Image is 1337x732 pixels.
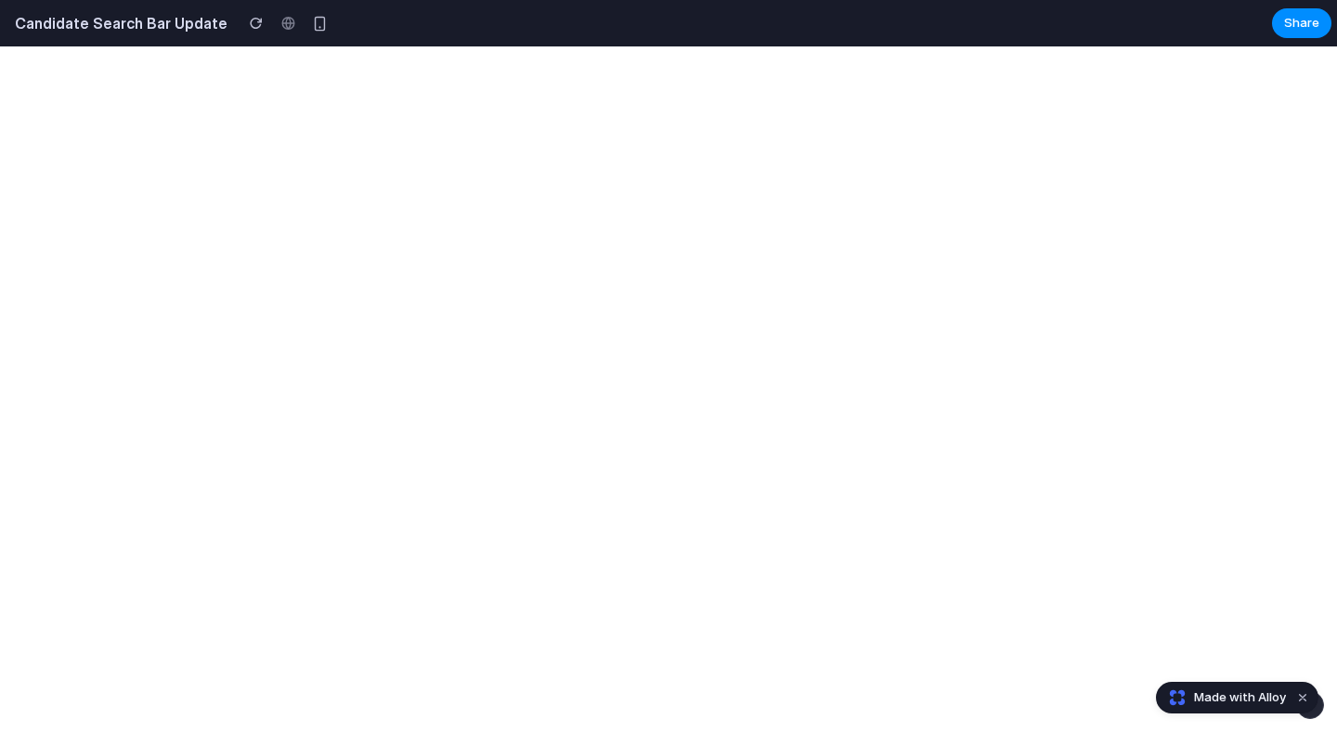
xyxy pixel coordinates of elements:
button: Share [1272,8,1331,38]
span: Made with Alloy [1194,688,1286,707]
a: Made with Alloy [1157,688,1288,707]
h2: Candidate Search Bar Update [7,12,227,34]
button: Dismiss watermark [1292,686,1314,709]
span: Share [1284,14,1319,33]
